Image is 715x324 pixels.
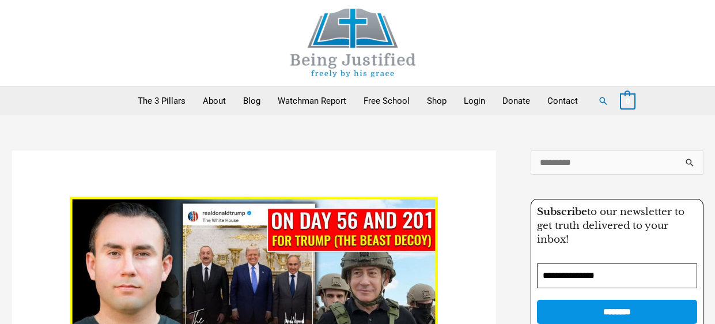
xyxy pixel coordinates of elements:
input: Email Address * [537,263,697,288]
a: Search button [598,96,608,106]
a: View Shopping Cart, empty [620,96,635,106]
a: Watchman Report [269,86,355,115]
a: About [194,86,234,115]
a: Free School [355,86,418,115]
img: Being Justified [267,9,440,77]
nav: Primary Site Navigation [129,86,587,115]
a: Contact [539,86,587,115]
span: 0 [626,97,630,106]
strong: Subscribe [537,206,587,218]
a: Donate [494,86,539,115]
span: to our newsletter to get truth delivered to your inbox! [537,206,684,246]
a: Blog [234,86,269,115]
a: Shop [418,86,455,115]
a: The 3 Pillars [129,86,194,115]
a: Login [455,86,494,115]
